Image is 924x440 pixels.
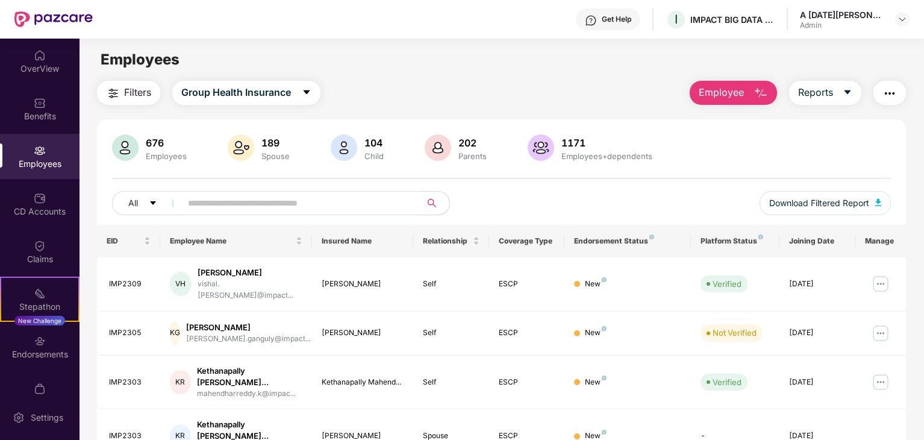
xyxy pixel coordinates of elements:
span: Filters [124,85,151,100]
div: IMPACT BIG DATA ANALYSIS PRIVATE LIMITED [690,14,775,25]
th: Coverage Type [489,225,565,257]
img: svg+xml;base64,PHN2ZyB4bWxucz0iaHR0cDovL3d3dy53My5vcmcvMjAwMC9zdmciIHhtbG5zOnhsaW5rPSJodHRwOi8vd3... [425,134,451,161]
img: svg+xml;base64,PHN2ZyBpZD0iQ2xhaW0iIHhtbG5zPSJodHRwOi8vd3d3LnczLm9yZy8yMDAwL3N2ZyIgd2lkdGg9IjIwIi... [34,240,46,252]
div: KG [170,321,180,345]
div: ESCP [499,327,555,339]
span: All [128,196,138,210]
div: Verified [713,376,741,388]
div: Child [362,151,386,161]
div: [DATE] [789,327,846,339]
span: I [675,12,678,27]
div: [PERSON_NAME].ganguly@impact... [186,333,311,345]
span: Reports [798,85,833,100]
img: svg+xml;base64,PHN2ZyBpZD0iQmVuZWZpdHMiIHhtbG5zPSJodHRwOi8vd3d3LnczLm9yZy8yMDAwL3N2ZyIgd2lkdGg9Ij... [34,97,46,109]
span: Relationship [423,236,470,246]
div: mahendharreddy.k@impac... [197,388,302,400]
button: Download Filtered Report [760,191,891,215]
img: manageButton [871,324,890,343]
img: svg+xml;base64,PHN2ZyBpZD0iU2V0dGluZy0yMHgyMCIgeG1sbnM9Imh0dHA6Ly93d3cudzMub3JnLzIwMDAvc3ZnIiB3aW... [13,412,25,424]
th: Relationship [413,225,489,257]
th: Joining Date [779,225,855,257]
span: search [420,198,443,208]
div: Kethanapally Mahend... [322,377,404,388]
img: svg+xml;base64,PHN2ZyB4bWxucz0iaHR0cDovL3d3dy53My5vcmcvMjAwMC9zdmciIHdpZHRoPSI4IiBoZWlnaHQ9IjgiIH... [602,376,607,380]
div: ESCP [499,278,555,290]
div: [DATE] [789,377,846,388]
img: svg+xml;base64,PHN2ZyBpZD0iSG9tZSIgeG1sbnM9Imh0dHA6Ly93d3cudzMub3JnLzIwMDAvc3ZnIiB3aWR0aD0iMjAiIG... [34,49,46,61]
img: svg+xml;base64,PHN2ZyB4bWxucz0iaHR0cDovL3d3dy53My5vcmcvMjAwMC9zdmciIHdpZHRoPSI4IiBoZWlnaHQ9IjgiIH... [758,234,763,239]
button: search [420,191,450,215]
div: 676 [143,137,189,149]
div: [PERSON_NAME] [186,322,311,333]
img: svg+xml;base64,PHN2ZyBpZD0iRW5kb3JzZW1lbnRzIiB4bWxucz0iaHR0cDovL3d3dy53My5vcmcvMjAwMC9zdmciIHdpZH... [34,335,46,347]
div: Self [423,327,479,339]
div: New [585,327,607,339]
span: caret-down [843,87,852,98]
img: svg+xml;base64,PHN2ZyB4bWxucz0iaHR0cDovL3d3dy53My5vcmcvMjAwMC9zdmciIHhtbG5zOnhsaW5rPSJodHRwOi8vd3... [112,134,139,161]
img: manageButton [871,372,890,392]
img: svg+xml;base64,PHN2ZyBpZD0iRHJvcGRvd24tMzJ4MzIiIHhtbG5zPSJodHRwOi8vd3d3LnczLm9yZy8yMDAwL3N2ZyIgd2... [897,14,907,24]
div: IMP2305 [109,327,151,339]
div: 202 [456,137,489,149]
img: svg+xml;base64,PHN2ZyB4bWxucz0iaHR0cDovL3d3dy53My5vcmcvMjAwMC9zdmciIHhtbG5zOnhsaW5rPSJodHRwOi8vd3... [331,134,357,161]
div: Spouse [259,151,292,161]
div: A [DATE][PERSON_NAME] [800,9,884,20]
span: Employee [699,85,744,100]
img: svg+xml;base64,PHN2ZyBpZD0iQ0RfQWNjb3VudHMiIGRhdGEtbmFtZT0iQ0QgQWNjb3VudHMiIHhtbG5zPSJodHRwOi8vd3... [34,192,46,204]
div: Self [423,278,479,290]
div: Self [423,377,479,388]
img: svg+xml;base64,PHN2ZyB4bWxucz0iaHR0cDovL3d3dy53My5vcmcvMjAwMC9zdmciIHhtbG5zOnhsaW5rPSJodHRwOi8vd3... [875,199,881,206]
div: Employees+dependents [559,151,655,161]
div: [PERSON_NAME] [322,278,404,290]
div: KR [170,370,191,394]
span: EID [107,236,142,246]
span: Employees [101,51,179,68]
span: Download Filtered Report [769,196,869,210]
img: svg+xml;base64,PHN2ZyB4bWxucz0iaHR0cDovL3d3dy53My5vcmcvMjAwMC9zdmciIHdpZHRoPSIyMSIgaGVpZ2h0PSIyMC... [34,288,46,300]
div: New [585,278,607,290]
button: Employee [690,81,777,105]
img: svg+xml;base64,PHN2ZyBpZD0iRW1wbG95ZWVzIiB4bWxucz0iaHR0cDovL3d3dy53My5vcmcvMjAwMC9zdmciIHdpZHRoPS... [34,145,46,157]
button: Reportscaret-down [789,81,861,105]
div: New Challenge [14,316,65,325]
img: manageButton [871,274,890,294]
img: svg+xml;base64,PHN2ZyB4bWxucz0iaHR0cDovL3d3dy53My5vcmcvMjAwMC9zdmciIHhtbG5zOnhsaW5rPSJodHRwOi8vd3... [528,134,554,161]
span: Employee Name [170,236,293,246]
button: Group Health Insurancecaret-down [172,81,320,105]
th: Employee Name [160,225,312,257]
span: caret-down [149,199,157,209]
img: svg+xml;base64,PHN2ZyB4bWxucz0iaHR0cDovL3d3dy53My5vcmcvMjAwMC9zdmciIHdpZHRoPSI4IiBoZWlnaHQ9IjgiIH... [649,234,654,239]
button: Allcaret-down [112,191,186,215]
div: IMP2303 [109,377,151,388]
div: IMP2309 [109,278,151,290]
div: [PERSON_NAME] [198,267,302,278]
div: Admin [800,20,884,30]
th: Insured Name [312,225,413,257]
div: Verified [713,278,741,290]
div: VH [170,272,192,296]
div: Endorsement Status [574,236,681,246]
img: svg+xml;base64,PHN2ZyB4bWxucz0iaHR0cDovL3d3dy53My5vcmcvMjAwMC9zdmciIHhtbG5zOnhsaW5rPSJodHRwOi8vd3... [228,134,254,161]
div: New [585,377,607,388]
span: caret-down [302,87,311,98]
div: Get Help [602,14,631,24]
img: svg+xml;base64,PHN2ZyBpZD0iTXlfT3JkZXJzIiBkYXRhLW5hbWU9Ik15IE9yZGVycyIgeG1sbnM9Imh0dHA6Ly93d3cudz... [34,383,46,395]
span: Group Health Insurance [181,85,291,100]
div: Parents [456,151,489,161]
div: Kethanapally [PERSON_NAME]... [197,365,302,388]
div: Platform Status [701,236,770,246]
img: svg+xml;base64,PHN2ZyB4bWxucz0iaHR0cDovL3d3dy53My5vcmcvMjAwMC9zdmciIHdpZHRoPSI4IiBoZWlnaHQ9IjgiIH... [602,430,607,435]
th: Manage [855,225,906,257]
img: svg+xml;base64,PHN2ZyB4bWxucz0iaHR0cDovL3d3dy53My5vcmcvMjAwMC9zdmciIHdpZHRoPSIyNCIgaGVpZ2h0PSIyNC... [106,86,120,101]
img: svg+xml;base64,PHN2ZyB4bWxucz0iaHR0cDovL3d3dy53My5vcmcvMjAwMC9zdmciIHdpZHRoPSIyNCIgaGVpZ2h0PSIyNC... [882,86,897,101]
th: EID [97,225,160,257]
div: 1171 [559,137,655,149]
img: New Pazcare Logo [14,11,93,27]
div: Not Verified [713,327,757,339]
img: svg+xml;base64,PHN2ZyB4bWxucz0iaHR0cDovL3d3dy53My5vcmcvMjAwMC9zdmciIHdpZHRoPSI4IiBoZWlnaHQ9IjgiIH... [602,326,607,331]
div: Employees [143,151,189,161]
div: vishal.[PERSON_NAME]@impact... [198,278,302,301]
div: 189 [259,137,292,149]
button: Filters [97,81,160,105]
div: Settings [27,412,67,424]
